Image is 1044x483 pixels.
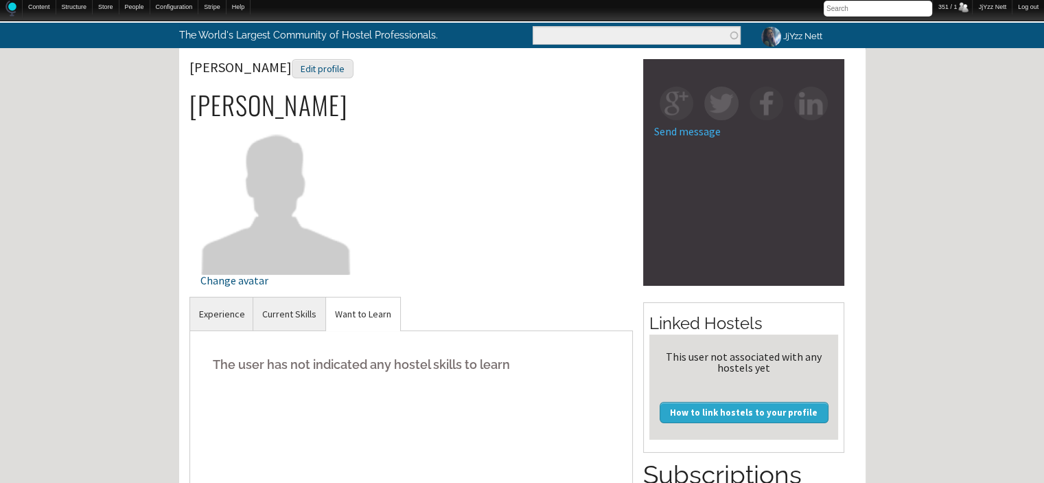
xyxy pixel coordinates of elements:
a: Want to Learn [326,297,400,331]
img: gp-square.png [660,87,693,120]
a: How to link hostels to your profile [660,402,828,423]
a: Change avatar [200,190,352,286]
h2: [PERSON_NAME] [189,91,634,120]
img: fb-square.png [750,87,783,120]
div: Edit profile [292,59,353,79]
a: Experience [190,297,254,331]
a: Edit profile [292,58,353,76]
img: Home [5,1,16,16]
img: JjYzz Nett's picture [759,25,783,49]
img: tw-square.png [704,87,738,120]
a: Send message [654,124,721,138]
span: [PERSON_NAME] [189,58,353,76]
h2: Linked Hostels [649,312,838,335]
h5: The user has not indicated any hostel skills to learn [200,344,623,385]
p: The World's Largest Community of Hostel Professionals. [179,23,465,47]
img: Massoumeh Ghassemi's picture [200,122,352,274]
div: Change avatar [200,275,352,286]
input: Enter the terms you wish to search for. [533,26,741,45]
img: in-square.png [794,87,828,120]
div: This user not associated with any hostels yet [655,351,833,373]
a: Current Skills [253,297,325,331]
input: Search [824,1,932,16]
a: JjYzz Nett [751,23,831,49]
